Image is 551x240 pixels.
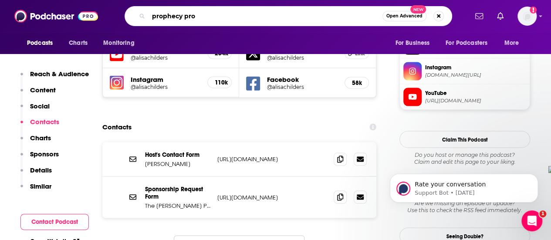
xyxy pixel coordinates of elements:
h2: Contacts [102,118,132,135]
h5: Instagram [131,75,200,83]
span: More [504,37,519,49]
div: Claim and edit this page to your liking. [399,151,530,165]
h5: 110k [215,78,224,86]
div: Search podcasts, credits, & more... [125,6,452,26]
p: [URL][DOMAIN_NAME] [217,155,327,162]
img: iconImage [110,75,124,89]
svg: Add a profile image [530,7,537,14]
a: @alisachilders [131,54,200,61]
span: For Podcasters [446,37,487,49]
span: Open Advanced [386,14,423,18]
a: @alisachilders [267,54,337,61]
button: Open AdvancedNew [382,11,426,21]
button: Content [20,86,56,102]
p: Content [30,86,56,94]
iframe: Intercom notifications message [377,155,551,216]
span: Charts [69,37,88,49]
p: The [PERSON_NAME] Podcast Sponsorship Request Form [145,202,210,209]
p: Host's Contact Form [145,151,210,158]
span: Logged in as amandawoods [517,7,537,26]
button: Charts [20,134,51,150]
a: Charts [63,35,93,51]
span: Instagram [425,63,526,71]
button: open menu [21,35,64,51]
button: Reach & Audience [20,70,89,86]
button: Details [20,166,52,182]
button: Claim This Podcast [399,131,530,148]
span: 1 [539,210,546,217]
span: https://www.youtube.com/@alisachilders [425,97,526,104]
p: [URL][DOMAIN_NAME] [217,193,327,201]
span: Podcasts [27,37,53,49]
button: Similar [20,182,51,198]
span: For Business [395,37,429,49]
p: Sponsors [30,150,59,158]
span: instagram.com/alisachilders [425,71,526,78]
p: Reach & Audience [30,70,89,78]
button: Contacts [20,118,59,134]
p: Sponsorship Request Form [145,185,210,200]
a: YouTube[URL][DOMAIN_NAME] [403,88,526,106]
button: Contact Podcast [20,214,89,230]
a: Show notifications dropdown [494,9,507,24]
span: YouTube [425,89,526,97]
button: open menu [498,35,530,51]
button: Sponsors [20,150,59,166]
span: New [410,5,426,14]
p: Charts [30,134,51,142]
p: Details [30,166,52,174]
span: Monitoring [103,37,134,49]
button: open menu [440,35,500,51]
iframe: Intercom live chat [521,210,542,231]
h5: Facebook [267,75,337,83]
button: Show profile menu [517,7,537,26]
button: open menu [389,35,440,51]
p: Similar [30,182,51,190]
img: User Profile [517,7,537,26]
p: Contacts [30,118,59,126]
button: Social [20,102,50,118]
a: @alisachilders [267,83,337,90]
img: Podchaser - Follow, Share and Rate Podcasts [14,8,98,24]
button: open menu [97,35,145,51]
p: Social [30,102,50,110]
p: [PERSON_NAME] [145,160,210,167]
input: Search podcasts, credits, & more... [149,9,382,23]
a: Instagram[DOMAIN_NAME][URL] [403,62,526,80]
a: Show notifications dropdown [472,9,487,24]
span: Do you host or manage this podcast? [399,151,530,158]
a: @alisachilders [131,83,200,90]
h5: 58k [352,79,362,86]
